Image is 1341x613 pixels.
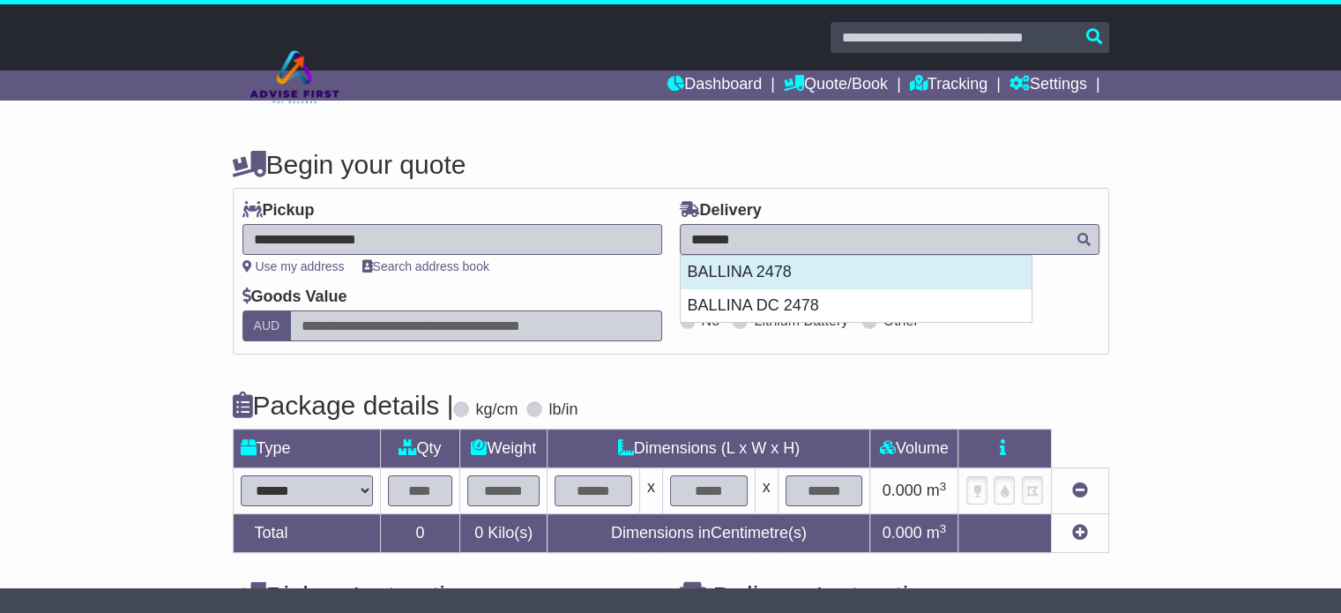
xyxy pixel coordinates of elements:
[1009,71,1087,101] a: Settings
[548,400,577,420] label: lb/in
[475,400,518,420] label: kg/cm
[233,514,380,553] td: Total
[1072,524,1088,542] a: Add new item
[784,71,888,101] a: Quote/Book
[870,430,958,468] td: Volume
[681,256,1032,289] div: BALLINA 2478
[548,430,870,468] td: Dimensions (L x W x H)
[1072,482,1088,499] a: Remove this item
[639,468,662,514] td: x
[940,522,947,535] sup: 3
[380,514,460,553] td: 0
[910,71,987,101] a: Tracking
[755,468,778,514] td: x
[681,289,1032,323] div: BALLINA DC 2478
[233,391,454,420] h4: Package details |
[548,514,870,553] td: Dimensions in Centimetre(s)
[940,480,947,493] sup: 3
[474,524,483,542] span: 0
[667,71,762,101] a: Dashboard
[242,288,347,307] label: Goods Value
[233,150,1109,179] h4: Begin your quote
[233,430,380,468] td: Type
[680,224,1099,255] typeahead: Please provide city
[883,482,922,499] span: 0.000
[242,310,292,341] label: AUD
[380,430,460,468] td: Qty
[362,259,489,273] a: Search address book
[242,201,315,221] label: Pickup
[883,524,922,542] span: 0.000
[233,581,662,610] h4: Pickup Instructions
[460,430,548,468] td: Weight
[680,581,1109,610] h4: Delivery Instructions
[680,201,762,221] label: Delivery
[242,259,345,273] a: Use my address
[460,514,548,553] td: Kilo(s)
[927,524,947,542] span: m
[927,482,947,499] span: m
